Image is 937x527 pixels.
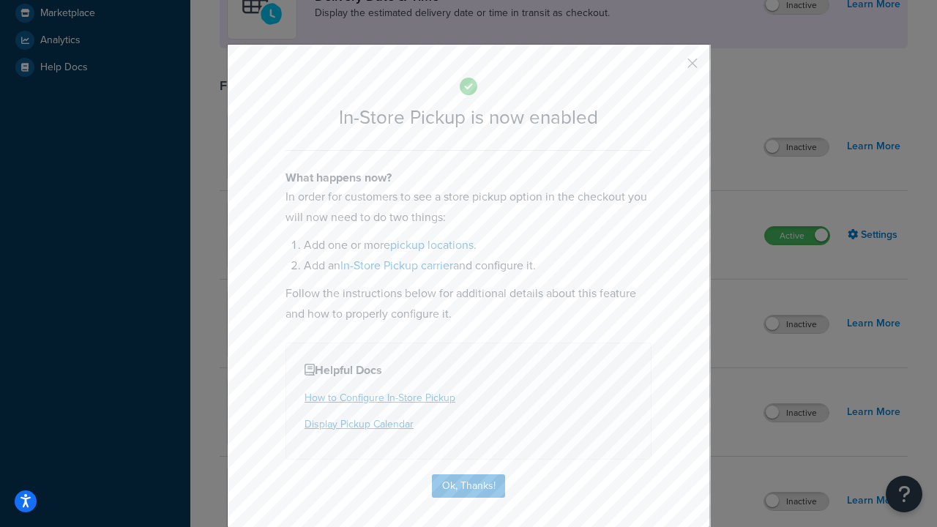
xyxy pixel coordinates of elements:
[285,187,652,228] p: In order for customers to see a store pickup option in the checkout you will now need to do two t...
[340,257,453,274] a: In-Store Pickup carrier
[285,283,652,324] p: Follow the instructions below for additional details about this feature and how to properly confi...
[285,107,652,128] h2: In-Store Pickup is now enabled
[305,390,455,405] a: How to Configure In-Store Pickup
[390,236,474,253] a: pickup locations
[304,255,652,276] li: Add an and configure it.
[432,474,505,498] button: Ok, Thanks!
[304,235,652,255] li: Add one or more .
[305,416,414,432] a: Display Pickup Calendar
[305,362,632,379] h4: Helpful Docs
[285,169,652,187] h4: What happens now?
